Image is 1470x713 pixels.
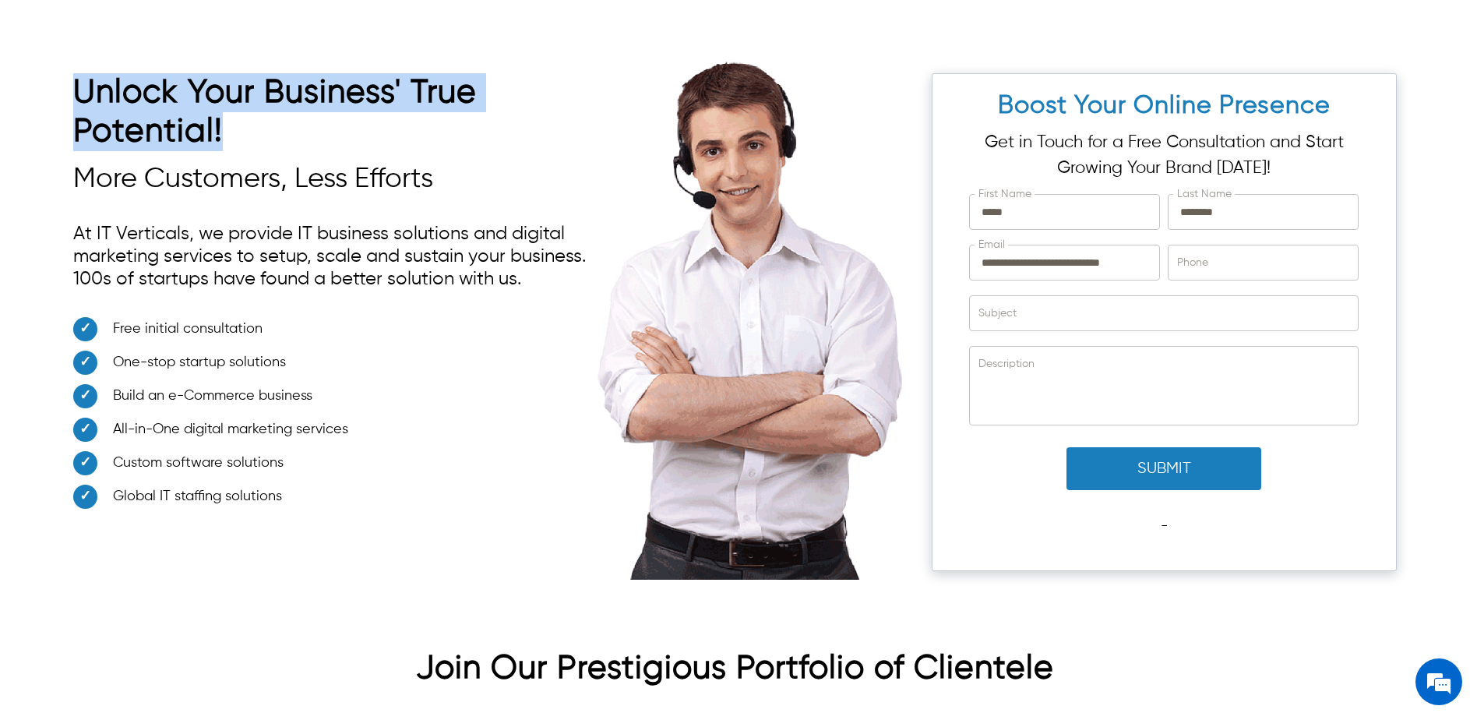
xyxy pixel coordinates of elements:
span: One-stop startup solutions [113,352,286,373]
span: Global IT staffing solutions [113,486,282,507]
span: Custom software solutions [113,453,284,474]
button: Submit [1066,447,1261,490]
span: All-in-One digital marketing services [113,419,348,440]
h3: More Customers, Less Efforts [73,163,602,196]
h2: Join Our Prestigious Portfolio of Clientele [73,649,1396,696]
p: - [1161,516,1168,537]
h2: Unlock Your Business' True Potential! [73,73,602,159]
span: Build an e-Commerce business [113,386,312,407]
p: At IT Verticals, we provide IT business solutions and digital marketing services to setup, scale ... [73,215,602,298]
span: Free initial consultation [113,319,263,340]
p: Get in Touch for a Free Consultation and Start Growing Your Brand [DATE]! [969,130,1359,182]
h2: Boost Your Online Presence [960,82,1368,130]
